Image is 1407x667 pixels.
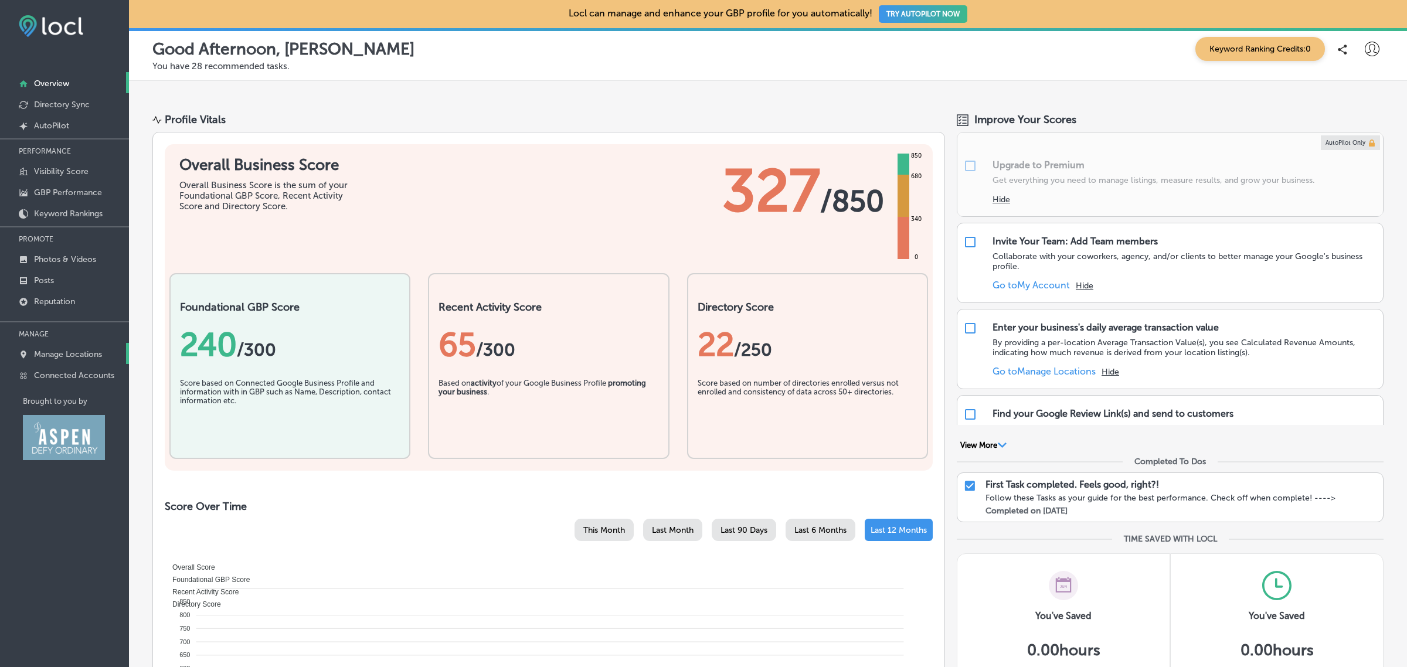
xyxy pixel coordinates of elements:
[164,600,221,608] span: Directory Score
[909,172,924,181] div: 680
[583,525,625,535] span: This Month
[993,251,1377,271] p: Collaborate with your coworkers, agency, and/or clients to better manage your Google's business p...
[34,297,75,307] p: Reputation
[34,209,103,219] p: Keyword Rankings
[23,415,105,460] img: Aspen
[1076,281,1093,291] button: Hide
[34,121,69,131] p: AutoPilot
[179,598,190,605] tspan: 850
[993,338,1377,358] p: By providing a per-location Average Transaction Value(s), you see Calculated Revenue Amounts, ind...
[993,236,1158,247] div: Invite Your Team: Add Team members
[165,500,933,513] h2: Score Over Time
[34,100,90,110] p: Directory Sync
[993,280,1070,291] a: Go toMy Account
[23,397,129,406] p: Brought to you by
[993,366,1096,377] a: Go toManage Locations
[957,440,1010,451] button: View More
[180,325,400,364] div: 240
[871,525,927,535] span: Last 12 Months
[879,5,967,23] button: TRY AUTOPILOT NOW
[180,301,400,314] h2: Foundational GBP Score
[698,325,917,364] div: 22
[237,339,276,360] span: / 300
[993,424,1377,444] p: Take a look at your Google Review Link for your Location(s). Share these with customers and build...
[722,156,820,226] span: 327
[1124,534,1217,544] div: TIME SAVED WITH LOCL
[439,325,658,364] div: 65
[179,611,190,618] tspan: 800
[471,379,497,387] b: activity
[734,339,772,360] span: /250
[993,408,1233,419] div: Find your Google Review Link(s) and send to customers
[19,15,83,37] img: fda3e92497d09a02dc62c9cd864e3231.png
[180,379,400,437] div: Score based on Connected Google Business Profile and information with in GBP such as Name, Descri...
[912,253,920,262] div: 0
[439,379,646,396] b: promoting your business
[34,275,54,285] p: Posts
[698,379,917,437] div: Score based on number of directories enrolled versus not enrolled and consistency of data across ...
[34,349,102,359] p: Manage Locations
[1249,610,1305,621] h3: You've Saved
[152,61,1384,72] p: You have 28 recommended tasks.
[1102,367,1119,377] button: Hide
[1035,610,1092,621] h3: You've Saved
[985,493,1377,503] div: Follow these Tasks as your guide for the best performance. Check off when complete! ---->
[974,113,1076,126] span: Improve Your Scores
[34,188,102,198] p: GBP Performance
[179,156,355,174] h1: Overall Business Score
[794,525,847,535] span: Last 6 Months
[164,576,250,584] span: Foundational GBP Score
[909,215,924,224] div: 340
[993,322,1219,333] div: Enter your business's daily average transaction value
[165,113,226,126] div: Profile Vitals
[179,638,190,645] tspan: 700
[179,180,355,212] div: Overall Business Score is the sum of your Foundational GBP Score, Recent Activity Score and Direc...
[698,301,917,314] h2: Directory Score
[164,588,239,596] span: Recent Activity Score
[985,506,1068,516] label: Completed on [DATE]
[985,479,1159,490] p: First Task completed. Feels good, right?!
[34,166,89,176] p: Visibility Score
[1027,641,1100,659] h5: 0.00 hours
[476,339,515,360] span: /300
[1134,457,1206,467] div: Completed To Dos
[34,79,69,89] p: Overview
[439,379,658,437] div: Based on of your Google Business Profile .
[34,370,114,380] p: Connected Accounts
[820,183,884,219] span: / 850
[909,151,924,161] div: 850
[993,195,1010,205] button: Hide
[439,301,658,314] h2: Recent Activity Score
[179,625,190,632] tspan: 750
[152,39,414,59] p: Good Afternoon, [PERSON_NAME]
[1241,641,1314,659] h5: 0.00 hours
[164,563,215,571] span: Overall Score
[179,651,190,658] tspan: 650
[1195,37,1325,61] span: Keyword Ranking Credits: 0
[652,525,694,535] span: Last Month
[34,254,96,264] p: Photos & Videos
[721,525,767,535] span: Last 90 Days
